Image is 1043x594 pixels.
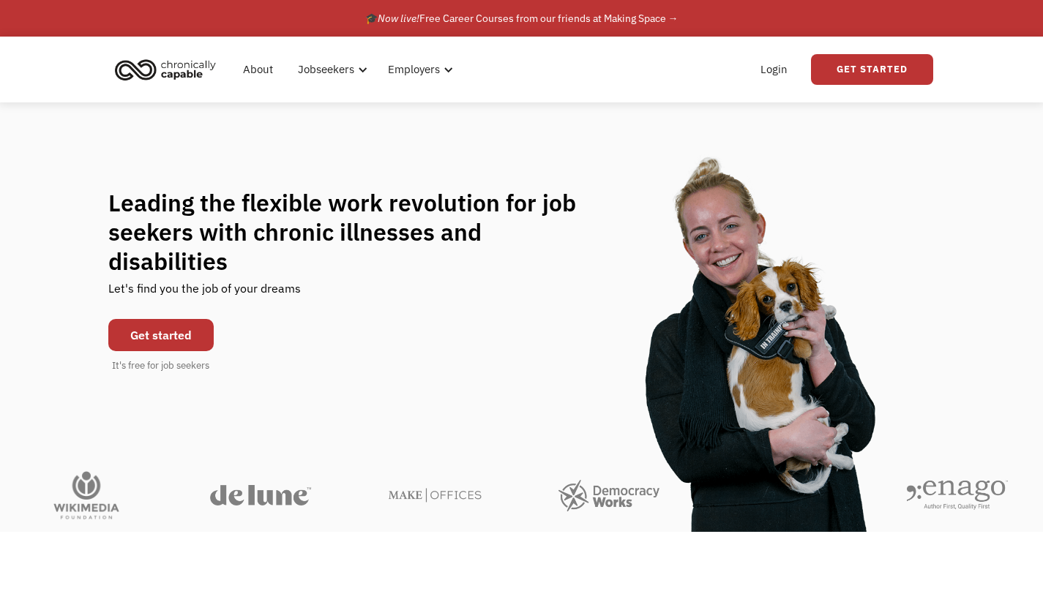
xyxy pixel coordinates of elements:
[108,319,214,351] a: Get started
[108,276,301,312] div: Let's find you the job of your dreams
[111,53,220,86] img: Chronically Capable logo
[234,46,282,93] a: About
[378,12,419,25] em: Now live!
[111,53,227,86] a: home
[108,188,605,276] h1: Leading the flexible work revolution for job seekers with chronic illnesses and disabilities
[112,358,209,373] div: It's free for job seekers
[379,46,457,93] div: Employers
[811,54,933,85] a: Get Started
[365,10,678,27] div: 🎓 Free Career Courses from our friends at Making Space →
[289,46,372,93] div: Jobseekers
[298,61,354,78] div: Jobseekers
[752,46,796,93] a: Login
[388,61,440,78] div: Employers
